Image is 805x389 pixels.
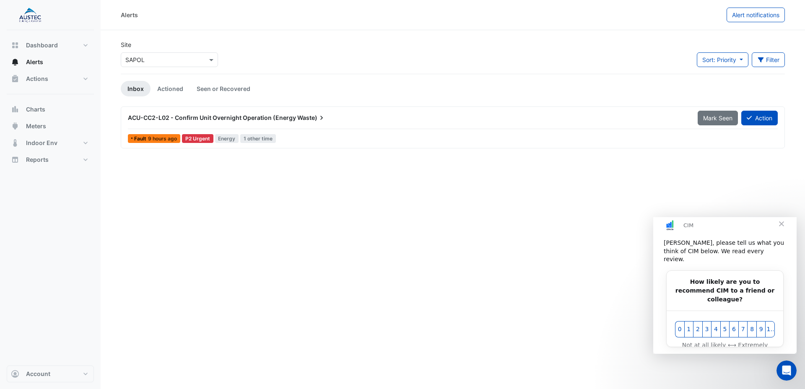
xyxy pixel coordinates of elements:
button: Alert notifications [727,8,785,22]
button: 5 [67,104,76,120]
app-icon: Meters [11,122,19,130]
div: Alerts [121,10,138,19]
span: 1 [32,108,39,117]
span: 2 [41,108,48,117]
button: Mark Seen [698,111,738,125]
span: 0 [23,108,30,117]
span: 5 [68,108,75,117]
button: Sort: Priority [697,52,748,67]
button: Alerts [7,54,94,70]
span: 10 [113,108,120,117]
span: 6 [77,108,84,117]
span: Waste) [297,114,326,122]
button: Indoor Env [7,135,94,151]
button: Meters [7,118,94,135]
button: 1 [31,104,40,120]
span: Reports [26,156,49,164]
app-icon: Alerts [11,58,19,66]
app-icon: Reports [11,156,19,164]
app-icon: Indoor Env [11,139,19,147]
span: 1 other time [240,134,276,143]
span: Alerts [26,58,43,66]
button: Reports [7,151,94,168]
a: Seen or Recovered [190,81,257,96]
button: 6 [76,104,85,120]
span: 7 [86,108,93,117]
div: P2 Urgent [182,134,213,143]
app-icon: Charts [11,105,19,114]
button: Actions [7,70,94,87]
span: 3 [50,108,57,117]
button: 10 [112,104,122,120]
b: How likely are you to recommend CIM to a friend or colleague? [22,61,121,86]
span: Alert notifications [732,11,779,18]
span: Dashboard [26,41,58,49]
div: Not at all likely ⟷ Extremely likely [22,124,122,141]
span: 4 [59,108,66,117]
span: Actions [26,75,48,83]
span: Account [26,370,50,378]
span: Fault [134,136,148,141]
span: 9 [104,108,112,117]
button: Charts [7,101,94,118]
span: Energy [215,134,239,143]
button: 4 [58,104,67,120]
button: 9 [103,104,112,120]
a: Inbox [121,81,151,96]
span: Mark Seen [703,114,732,122]
button: 2 [40,104,49,120]
app-icon: Actions [11,75,19,83]
button: Dashboard [7,37,94,54]
button: Account [7,366,94,382]
a: Actioned [151,81,190,96]
span: Charts [26,105,45,114]
iframe: Intercom live chat message [653,217,797,354]
span: 8 [95,108,102,117]
span: Mon 08-Sep-2025 00:00 ACST [148,135,177,142]
span: Indoor Env [26,139,57,147]
button: Action [741,111,778,125]
span: ACU-CC2-L02 - Confirm Unit Overnight Operation (Energy [128,114,296,121]
button: Filter [752,52,785,67]
button: 0 [22,104,31,120]
span: Sort: Priority [702,56,736,63]
iframe: Intercom live chat [776,360,797,381]
div: [PERSON_NAME], please tell us what you think of CIM below. We read every review. [10,22,133,47]
button: 8 [94,104,103,120]
label: Site [121,40,131,49]
span: Meters [26,122,46,130]
button: 3 [49,104,58,120]
button: 7 [85,104,94,120]
img: Company Logo [10,7,48,23]
app-icon: Dashboard [11,41,19,49]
